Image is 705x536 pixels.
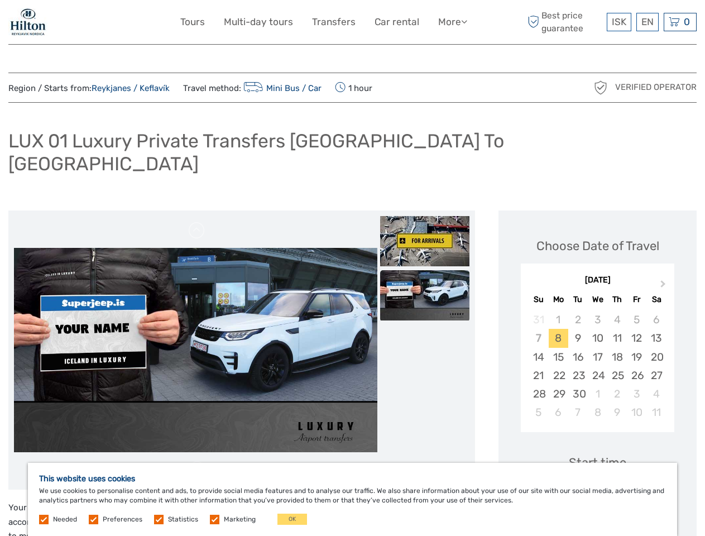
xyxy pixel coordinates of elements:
h5: This website uses cookies [39,474,666,484]
div: Not available Sunday, August 31st, 2025 [529,310,548,329]
div: Tu [568,292,588,307]
div: Sa [646,292,666,307]
span: Travel method: [183,80,322,95]
span: ISK [612,16,626,27]
span: Verified Operator [615,82,697,93]
div: Choose Wednesday, September 10th, 2025 [588,329,607,347]
div: Fr [627,292,646,307]
div: Choose Tuesday, September 23rd, 2025 [568,366,588,385]
img: 16fb447c7d50440eaa484c9a0dbf045b_main_slider.jpeg [14,248,377,452]
div: Start time [569,454,626,471]
div: Not available Friday, September 5th, 2025 [627,310,646,329]
div: Choose Friday, September 26th, 2025 [627,366,646,385]
label: Marketing [224,515,256,524]
div: EN [636,13,659,31]
div: Choose Saturday, October 11th, 2025 [646,403,666,422]
div: Choose Wednesday, October 1st, 2025 [588,385,607,403]
div: Choose Tuesday, September 16th, 2025 [568,348,588,366]
div: Choose Friday, September 12th, 2025 [627,329,646,347]
button: Next Month [655,277,673,295]
div: Choose Monday, September 29th, 2025 [549,385,568,403]
div: Choose Monday, September 22nd, 2025 [549,366,568,385]
img: verified_operator_grey_128.png [592,79,610,97]
a: Multi-day tours [224,14,293,30]
a: Mini Bus / Car [241,83,322,93]
div: Choose Thursday, October 2nd, 2025 [607,385,627,403]
span: Best price guarantee [525,9,604,34]
a: Reykjanes / Keflavík [92,83,170,93]
label: Needed [53,515,77,524]
div: Choose Saturday, September 27th, 2025 [646,366,666,385]
div: Choose Sunday, September 21st, 2025 [529,366,548,385]
div: Choose Friday, October 3rd, 2025 [627,385,646,403]
span: Region / Starts from: [8,83,170,94]
div: Not available Sunday, September 7th, 2025 [529,329,548,347]
div: Not available Saturday, September 6th, 2025 [646,310,666,329]
img: d17cabca94be4cdf9a944f0c6cf5d444_slider_thumbnail.jpg [380,216,469,266]
h1: LUX 01 Luxury Private Transfers [GEOGRAPHIC_DATA] To [GEOGRAPHIC_DATA] [8,130,697,175]
div: Choose Thursday, September 25th, 2025 [607,366,627,385]
div: Choose Tuesday, September 30th, 2025 [568,385,588,403]
div: Choose Tuesday, October 7th, 2025 [568,403,588,422]
div: Choose Wednesday, September 24th, 2025 [588,366,607,385]
div: Choose Monday, October 6th, 2025 [549,403,568,422]
div: Choose Date of Travel [536,237,659,255]
div: Choose Saturday, October 4th, 2025 [646,385,666,403]
div: Choose Sunday, September 28th, 2025 [529,385,548,403]
div: Choose Friday, October 10th, 2025 [627,403,646,422]
div: Su [529,292,548,307]
div: Not available Wednesday, September 3rd, 2025 [588,310,607,329]
div: Choose Thursday, September 18th, 2025 [607,348,627,366]
div: Choose Monday, September 8th, 2025 [549,329,568,347]
a: Car rental [375,14,419,30]
div: Choose Thursday, September 11th, 2025 [607,329,627,347]
button: Open LiveChat chat widget [128,17,142,31]
span: 0 [682,16,692,27]
img: 1846-e7c6c28a-36f7-44b6-aaf6-bfd1581794f2_logo_small.jpg [8,8,47,36]
div: Choose Friday, September 19th, 2025 [627,348,646,366]
p: We're away right now. Please check back later! [16,20,126,28]
a: Transfers [312,14,356,30]
div: Choose Saturday, September 13th, 2025 [646,329,666,347]
div: Mo [549,292,568,307]
div: Not available Monday, September 1st, 2025 [549,310,568,329]
img: 16fb447c7d50440eaa484c9a0dbf045b_slider_thumbnail.jpeg [380,270,469,320]
div: Choose Monday, September 15th, 2025 [549,348,568,366]
div: Choose Wednesday, September 17th, 2025 [588,348,607,366]
div: Choose Saturday, September 20th, 2025 [646,348,666,366]
a: Tours [180,14,205,30]
div: month 2025-09 [524,310,670,422]
div: We [588,292,607,307]
div: Th [607,292,627,307]
label: Statistics [168,515,198,524]
button: OK [277,514,307,525]
div: Not available Tuesday, September 2nd, 2025 [568,310,588,329]
a: More [438,14,467,30]
div: Not available Thursday, September 4th, 2025 [607,310,627,329]
label: Preferences [103,515,142,524]
div: We use cookies to personalise content and ads, to provide social media features and to analyse ou... [28,463,677,536]
div: Choose Thursday, October 9th, 2025 [607,403,627,422]
div: [DATE] [521,275,674,286]
div: Choose Tuesday, September 9th, 2025 [568,329,588,347]
span: 1 hour [335,80,372,95]
div: Choose Wednesday, October 8th, 2025 [588,403,607,422]
div: Choose Sunday, October 5th, 2025 [529,403,548,422]
div: Choose Sunday, September 14th, 2025 [529,348,548,366]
